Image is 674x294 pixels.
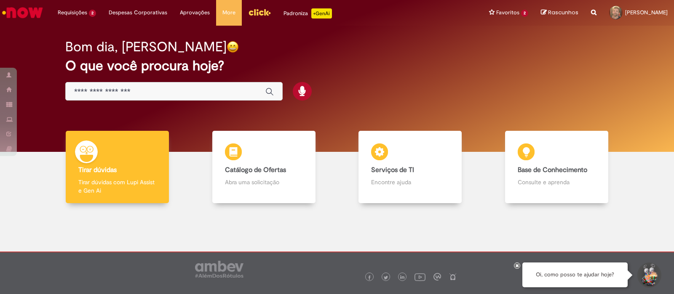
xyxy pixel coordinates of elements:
[222,8,235,17] span: More
[89,10,96,17] span: 2
[371,166,414,174] b: Serviços de TI
[109,8,167,17] span: Despesas Corporativas
[58,8,87,17] span: Requisições
[195,261,243,278] img: logo_footer_ambev_rotulo_gray.png
[225,178,303,186] p: Abra uma solicitação
[311,8,332,19] p: +GenAi
[415,271,425,282] img: logo_footer_youtube.png
[371,178,449,186] p: Encontre ajuda
[367,275,372,280] img: logo_footer_facebook.png
[78,166,117,174] b: Tirar dúvidas
[191,131,337,204] a: Catálogo de Ofertas Abra uma solicitação
[65,58,609,73] h2: O que você procura hoje?
[337,131,484,204] a: Serviços de TI Encontre ajuda
[518,166,587,174] b: Base de Conhecimento
[521,10,528,17] span: 2
[518,178,596,186] p: Consulte e aprenda
[384,275,388,280] img: logo_footer_twitter.png
[449,273,457,281] img: logo_footer_naosei.png
[433,273,441,281] img: logo_footer_workplace.png
[180,8,210,17] span: Aprovações
[284,8,332,19] div: Padroniza
[496,8,519,17] span: Favoritos
[248,6,271,19] img: click_logo_yellow_360x200.png
[548,8,578,16] span: Rascunhos
[1,4,44,21] img: ServiceNow
[625,9,668,16] span: [PERSON_NAME]
[636,262,661,288] button: Iniciar Conversa de Suporte
[484,131,630,204] a: Base de Conhecimento Consulte e aprenda
[225,166,286,174] b: Catálogo de Ofertas
[78,178,156,195] p: Tirar dúvidas com Lupi Assist e Gen Ai
[44,131,191,204] a: Tirar dúvidas Tirar dúvidas com Lupi Assist e Gen Ai
[227,41,239,53] img: happy-face.png
[400,275,404,280] img: logo_footer_linkedin.png
[541,9,578,17] a: Rascunhos
[522,262,628,287] div: Oi, como posso te ajudar hoje?
[65,40,227,54] h2: Bom dia, [PERSON_NAME]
